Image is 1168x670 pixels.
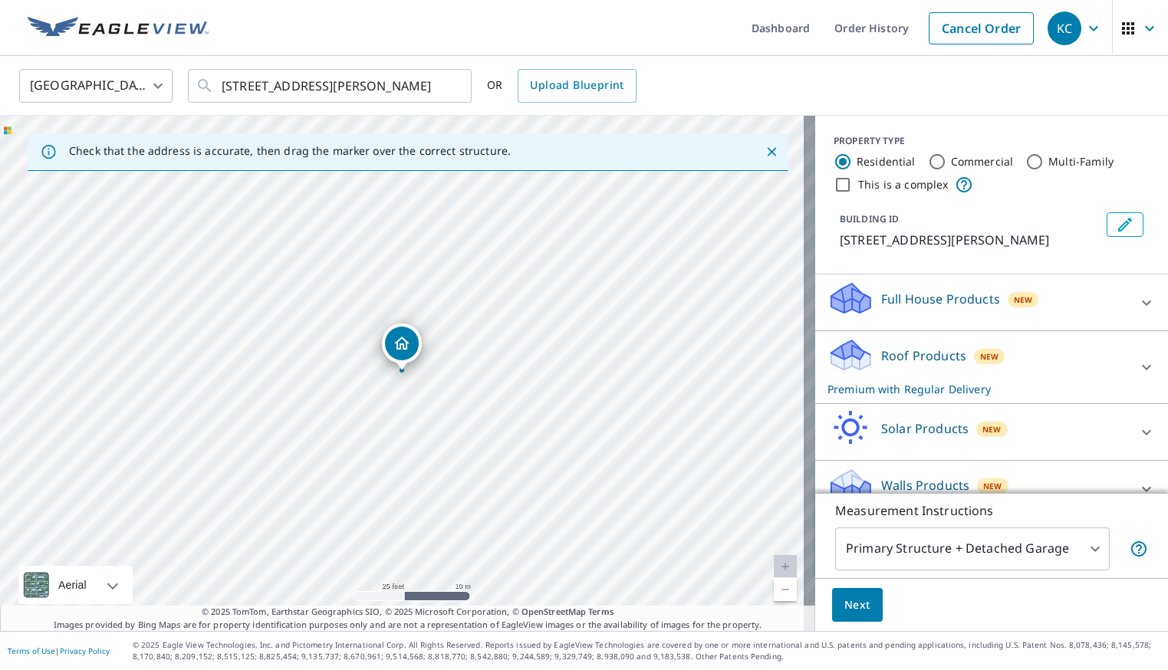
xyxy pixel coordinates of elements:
div: Primary Structure + Detached Garage [835,527,1110,570]
p: Premium with Regular Delivery [827,381,1128,397]
label: This is a complex [858,177,949,192]
p: Solar Products [881,419,969,438]
p: Full House Products [881,290,1000,308]
img: EV Logo [28,17,209,40]
p: Measurement Instructions [835,501,1148,520]
p: BUILDING ID [840,212,899,225]
div: Solar ProductsNew [827,410,1156,454]
label: Residential [857,154,916,169]
span: New [980,350,999,363]
div: Aerial [54,566,91,604]
span: Upload Blueprint [530,76,623,95]
p: | [8,646,110,655]
a: Terms [588,606,614,617]
div: OR [487,69,637,103]
p: © 2025 Eagle View Technologies, Inc. and Pictometry International Corp. All Rights Reserved. Repo... [133,639,1160,662]
p: Check that the address is accurate, then drag the marker over the correct structure. [69,144,511,158]
p: Walls Products [881,476,969,494]
button: Edit building 1 [1107,212,1143,237]
div: Dropped pin, building 1, Residential property, 5074 Waterman Blvd Saint Louis, MO 63108 [382,324,422,371]
div: KC [1048,11,1081,45]
button: Close [762,142,781,162]
div: PROPERTY TYPE [834,134,1150,148]
label: Commercial [951,154,1014,169]
span: New [1014,294,1032,306]
a: Privacy Policy [60,645,110,656]
a: Terms of Use [8,645,55,656]
a: OpenStreetMap [521,606,586,617]
div: Aerial [18,566,133,604]
button: Next [832,588,883,622]
a: Cancel Order [929,12,1034,44]
div: Walls ProductsNew [827,467,1156,511]
a: Upload Blueprint [518,69,636,103]
p: Roof Products [881,346,966,365]
div: [GEOGRAPHIC_DATA] [19,64,173,107]
span: © 2025 TomTom, Earthstar Geographics SIO, © 2025 Microsoft Corporation, © [202,606,614,619]
label: Multi-Family [1048,154,1114,169]
div: Full House ProductsNew [827,281,1156,324]
p: [STREET_ADDRESS][PERSON_NAME] [840,231,1101,249]
div: Roof ProductsNewPremium with Regular Delivery [827,337,1156,397]
input: Search by address or latitude-longitude [222,64,440,107]
a: Current Level 20, Zoom In Disabled [774,555,797,578]
a: Current Level 20, Zoom Out [774,578,797,601]
span: New [983,480,1002,492]
span: Your report will include the primary structure and a detached garage if one exists. [1130,540,1148,558]
span: Next [844,596,870,615]
span: New [982,423,1001,435]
